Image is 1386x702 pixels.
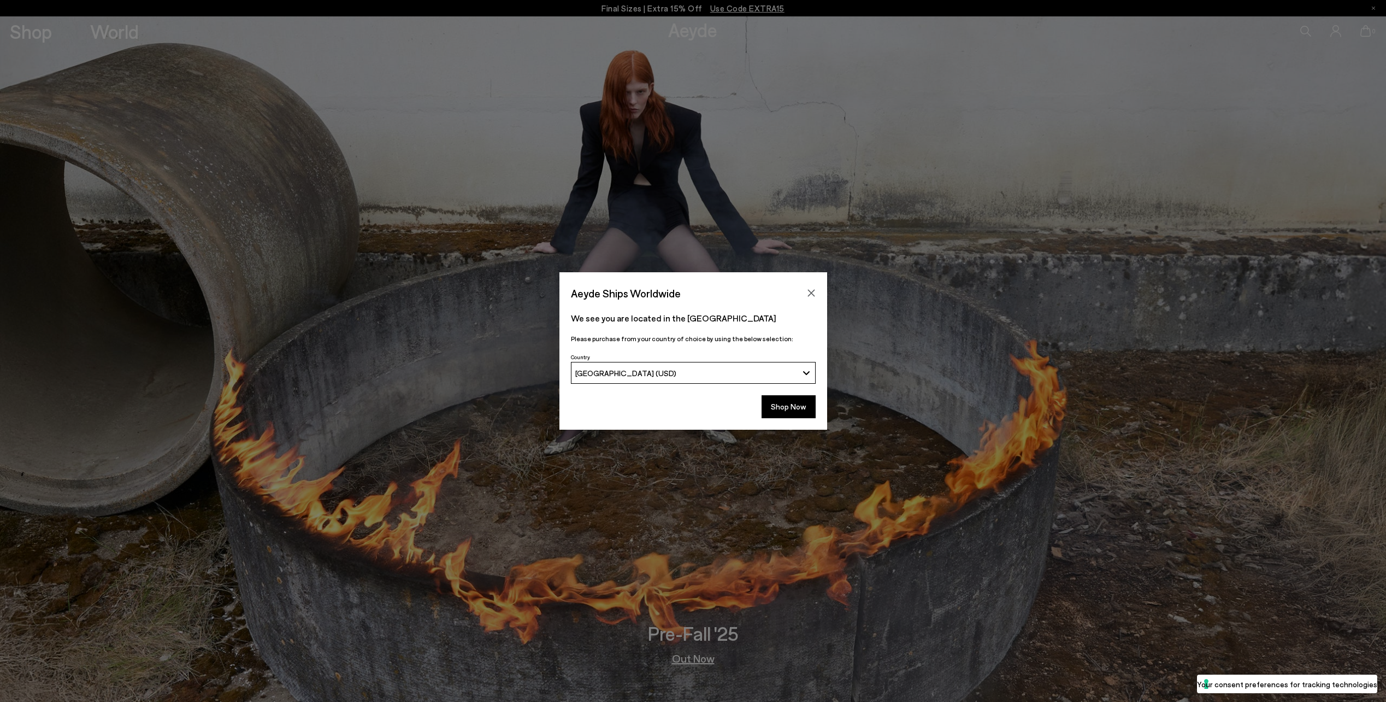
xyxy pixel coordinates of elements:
[571,312,816,325] p: We see you are located in the [GEOGRAPHIC_DATA]
[762,395,816,418] button: Shop Now
[575,368,676,378] span: [GEOGRAPHIC_DATA] (USD)
[571,284,681,303] span: Aeyde Ships Worldwide
[571,334,816,344] p: Please purchase from your country of choice by using the below selection:
[1197,678,1377,690] label: Your consent preferences for tracking technologies
[1197,675,1377,693] button: Your consent preferences for tracking technologies
[803,285,819,301] button: Close
[571,354,590,360] span: Country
